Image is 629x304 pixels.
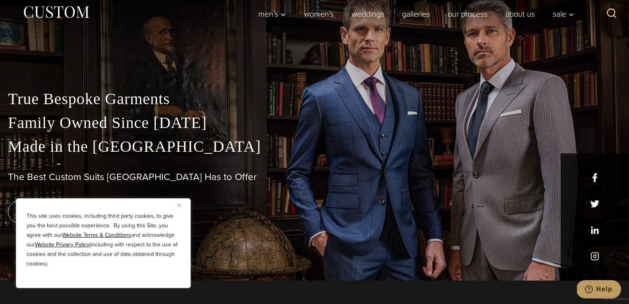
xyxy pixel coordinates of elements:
[343,6,393,22] a: weddings
[178,203,181,207] img: Close
[8,87,621,159] p: True Bespoke Garments Family Owned Since [DATE] Made in the [GEOGRAPHIC_DATA]
[35,240,89,249] a: Website Privacy Policy
[393,6,439,22] a: Galleries
[577,280,621,300] iframe: Opens a widget where you can chat to one of our agents
[544,6,579,22] button: Sale sub menu toggle
[8,201,119,223] a: book an appointment
[295,6,343,22] a: Women’s
[8,171,621,183] h1: The Best Custom Suits [GEOGRAPHIC_DATA] Has to Offer
[178,200,187,210] button: Close
[250,6,295,22] button: Men’s sub menu toggle
[250,6,579,22] nav: Primary Navigation
[602,4,621,23] button: View Search Form
[62,231,131,239] a: Website Terms & Conditions
[27,211,180,269] p: This site uses cookies, including third party cookies, to give you the best possible experience. ...
[497,6,544,22] a: About Us
[439,6,497,22] a: Our Process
